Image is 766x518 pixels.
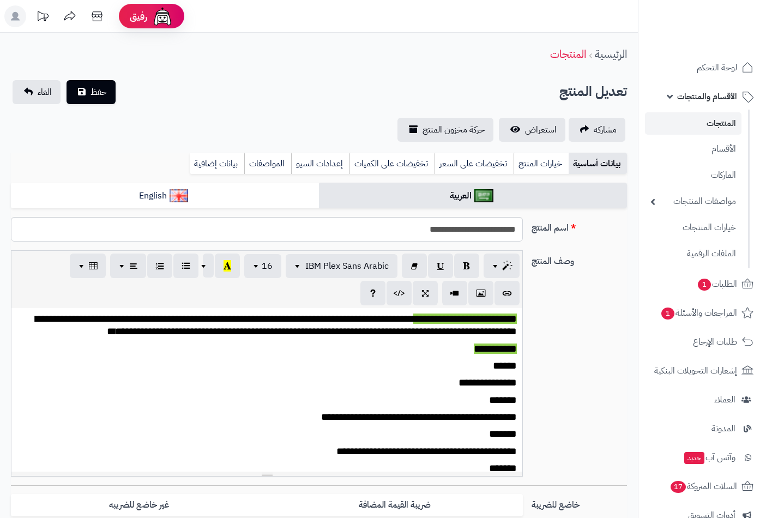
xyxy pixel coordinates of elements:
a: حركة مخزون المنتج [397,118,493,142]
span: لوحة التحكم [697,60,737,75]
span: حركة مخزون المنتج [423,123,485,136]
a: الغاء [13,80,61,104]
a: English [11,183,319,209]
a: المنتجات [550,46,586,62]
button: IBM Plex Sans Arabic [286,254,397,278]
label: خاضع للضريبة [527,494,631,511]
span: 16 [262,260,273,273]
button: 16 [244,254,281,278]
a: خيارات المنتج [514,153,569,174]
a: الرئيسية [595,46,627,62]
span: الأقسام والمنتجات [677,89,737,104]
label: اسم المنتج [527,217,631,234]
a: وآتس آبجديد [645,444,759,471]
a: مواصفات المنتجات [645,190,741,213]
span: 1 [661,308,674,320]
h2: تعديل المنتج [559,81,627,103]
a: الماركات [645,164,741,187]
a: إشعارات التحويلات البنكية [645,358,759,384]
span: الغاء [38,86,52,99]
span: المدونة [711,421,735,436]
a: العربية [319,183,627,209]
span: 1 [698,279,711,291]
img: العربية [474,189,493,202]
label: غير خاضع للضريبه [11,494,267,516]
a: بيانات إضافية [190,153,244,174]
a: طلبات الإرجاع [645,329,759,355]
span: إشعارات التحويلات البنكية [654,363,737,378]
span: مشاركه [594,123,617,136]
span: جديد [684,452,704,464]
a: لوحة التحكم [645,55,759,81]
span: الطلبات [697,276,737,292]
a: استعراض [499,118,565,142]
a: إعدادات السيو [291,153,349,174]
a: تحديثات المنصة [29,5,56,30]
span: حفظ [91,86,107,99]
label: ضريبة القيمة المضافة [267,494,523,516]
img: English [170,189,189,202]
a: المنتجات [645,112,741,135]
label: وصف المنتج [527,250,631,268]
span: وآتس آب [683,450,735,465]
a: المدونة [645,415,759,442]
a: المواصفات [244,153,291,174]
span: طلبات الإرجاع [693,334,737,350]
a: خيارات المنتجات [645,216,741,239]
span: السلات المتروكة [670,479,737,494]
a: الملفات الرقمية [645,242,741,266]
a: العملاء [645,387,759,413]
a: مشاركه [569,118,625,142]
img: ai-face.png [152,5,173,27]
a: السلات المتروكة17 [645,473,759,499]
a: الطلبات1 [645,271,759,297]
span: IBM Plex Sans Arabic [305,260,389,273]
span: استعراض [525,123,557,136]
span: العملاء [714,392,735,407]
button: حفظ [67,80,116,104]
a: الأقسام [645,137,741,161]
span: المراجعات والأسئلة [660,305,737,321]
a: بيانات أساسية [569,153,627,174]
a: تخفيضات على الكميات [349,153,435,174]
span: 17 [671,481,686,493]
a: المراجعات والأسئلة1 [645,300,759,326]
span: رفيق [130,10,147,23]
a: تخفيضات على السعر [435,153,514,174]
